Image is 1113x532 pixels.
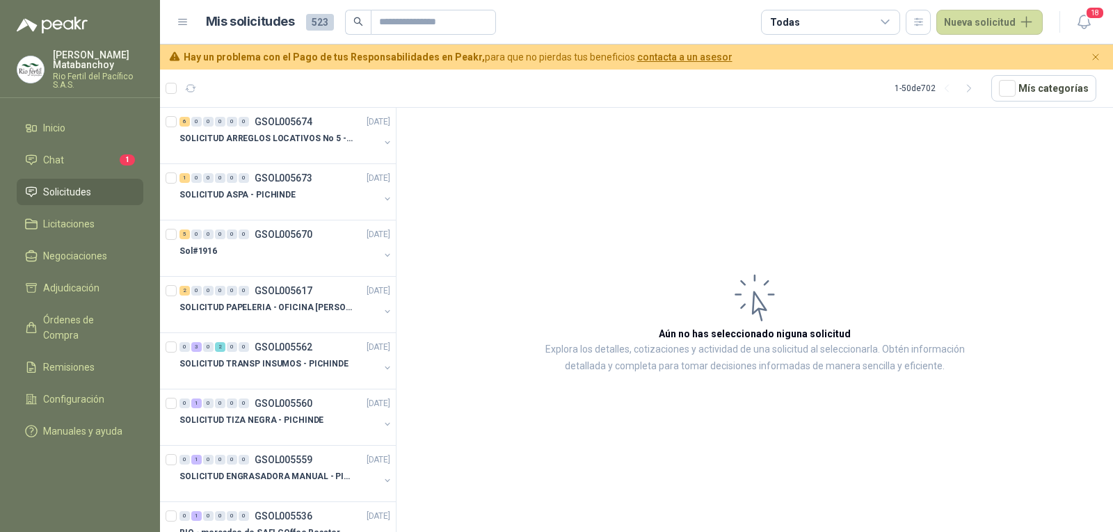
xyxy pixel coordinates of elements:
[17,115,143,141] a: Inicio
[179,132,353,145] p: SOLICITUD ARREGLOS LOCATIVOS No 5 - PICHINDE
[227,455,237,465] div: 0
[191,511,202,521] div: 1
[215,511,225,521] div: 0
[184,51,485,63] b: Hay un problema con el Pago de tus Responsabilidades en Peakr,
[179,357,349,371] p: SOLICITUD TRANSP INSUMOS - PICHINDE
[936,10,1043,35] button: Nueva solicitud
[179,395,393,440] a: 0 1 0 0 0 0 GSOL005560[DATE] SOLICITUD TIZA NEGRA - PICHINDE
[17,147,143,173] a: Chat1
[239,286,249,296] div: 0
[43,216,95,232] span: Licitaciones
[367,284,390,298] p: [DATE]
[255,229,312,239] p: GSOL005670
[179,245,217,258] p: Sol#1916
[191,173,202,183] div: 0
[191,286,202,296] div: 0
[179,286,190,296] div: 2
[203,511,214,521] div: 0
[179,470,353,483] p: SOLICITUD ENGRASADORA MANUAL - PICHINDE
[895,77,980,99] div: 1 - 50 de 702
[203,286,214,296] div: 0
[184,49,732,65] span: para que no pierdas tus beneficios
[203,173,214,183] div: 0
[659,326,851,341] h3: Aún no has seleccionado niguna solicitud
[239,117,249,127] div: 0
[215,342,225,352] div: 2
[367,115,390,129] p: [DATE]
[17,275,143,301] a: Adjudicación
[179,451,393,496] a: 0 1 0 0 0 0 GSOL005559[DATE] SOLICITUD ENGRASADORA MANUAL - PICHINDE
[1071,10,1096,35] button: 18
[206,12,295,32] h1: Mis solicitudes
[770,15,799,30] div: Todas
[306,14,334,31] span: 523
[536,341,974,375] p: Explora los detalles, cotizaciones y actividad de una solicitud al seleccionarla. Obtén informaci...
[53,72,143,89] p: Rio Fertil del Pacífico S.A.S.
[203,117,214,127] div: 0
[43,360,95,375] span: Remisiones
[191,455,202,465] div: 1
[17,418,143,444] a: Manuales y ayuda
[17,354,143,380] a: Remisiones
[239,398,249,408] div: 0
[179,342,190,352] div: 0
[120,154,135,166] span: 1
[239,229,249,239] div: 0
[43,280,99,296] span: Adjudicación
[43,152,64,168] span: Chat
[367,510,390,523] p: [DATE]
[179,113,393,158] a: 6 0 0 0 0 0 GSOL005674[DATE] SOLICITUD ARREGLOS LOCATIVOS No 5 - PICHINDE
[17,17,88,33] img: Logo peakr
[215,455,225,465] div: 0
[1087,49,1105,66] button: Cerrar
[191,117,202,127] div: 0
[179,511,190,521] div: 0
[239,173,249,183] div: 0
[367,453,390,467] p: [DATE]
[203,455,214,465] div: 0
[255,511,312,521] p: GSOL005536
[227,398,237,408] div: 0
[43,392,104,407] span: Configuración
[43,424,122,439] span: Manuales y ayuda
[255,286,312,296] p: GSOL005617
[179,339,393,383] a: 0 3 0 2 0 0 GSOL005562[DATE] SOLICITUD TRANSP INSUMOS - PICHINDE
[43,248,107,264] span: Negociaciones
[179,173,190,183] div: 1
[215,173,225,183] div: 0
[43,184,91,200] span: Solicitudes
[203,398,214,408] div: 0
[367,341,390,354] p: [DATE]
[637,51,732,63] a: contacta a un asesor
[227,117,237,127] div: 0
[1085,6,1105,19] span: 18
[227,511,237,521] div: 0
[179,226,393,271] a: 5 0 0 0 0 0 GSOL005670[DATE] Sol#1916
[17,179,143,205] a: Solicitudes
[191,398,202,408] div: 1
[179,229,190,239] div: 5
[17,386,143,412] a: Configuración
[17,211,143,237] a: Licitaciones
[367,228,390,241] p: [DATE]
[191,342,202,352] div: 3
[179,188,296,202] p: SOLICITUD ASPA - PICHINDE
[203,229,214,239] div: 0
[179,117,190,127] div: 6
[239,511,249,521] div: 0
[239,342,249,352] div: 0
[227,229,237,239] div: 0
[43,120,65,136] span: Inicio
[191,229,202,239] div: 0
[227,173,237,183] div: 0
[215,286,225,296] div: 0
[239,455,249,465] div: 0
[227,286,237,296] div: 0
[353,17,363,26] span: search
[179,301,353,314] p: SOLICITUD PAPELERIA - OFICINA [PERSON_NAME]
[255,398,312,408] p: GSOL005560
[179,282,393,327] a: 2 0 0 0 0 0 GSOL005617[DATE] SOLICITUD PAPELERIA - OFICINA [PERSON_NAME]
[179,398,190,408] div: 0
[227,342,237,352] div: 0
[179,414,323,427] p: SOLICITUD TIZA NEGRA - PICHINDE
